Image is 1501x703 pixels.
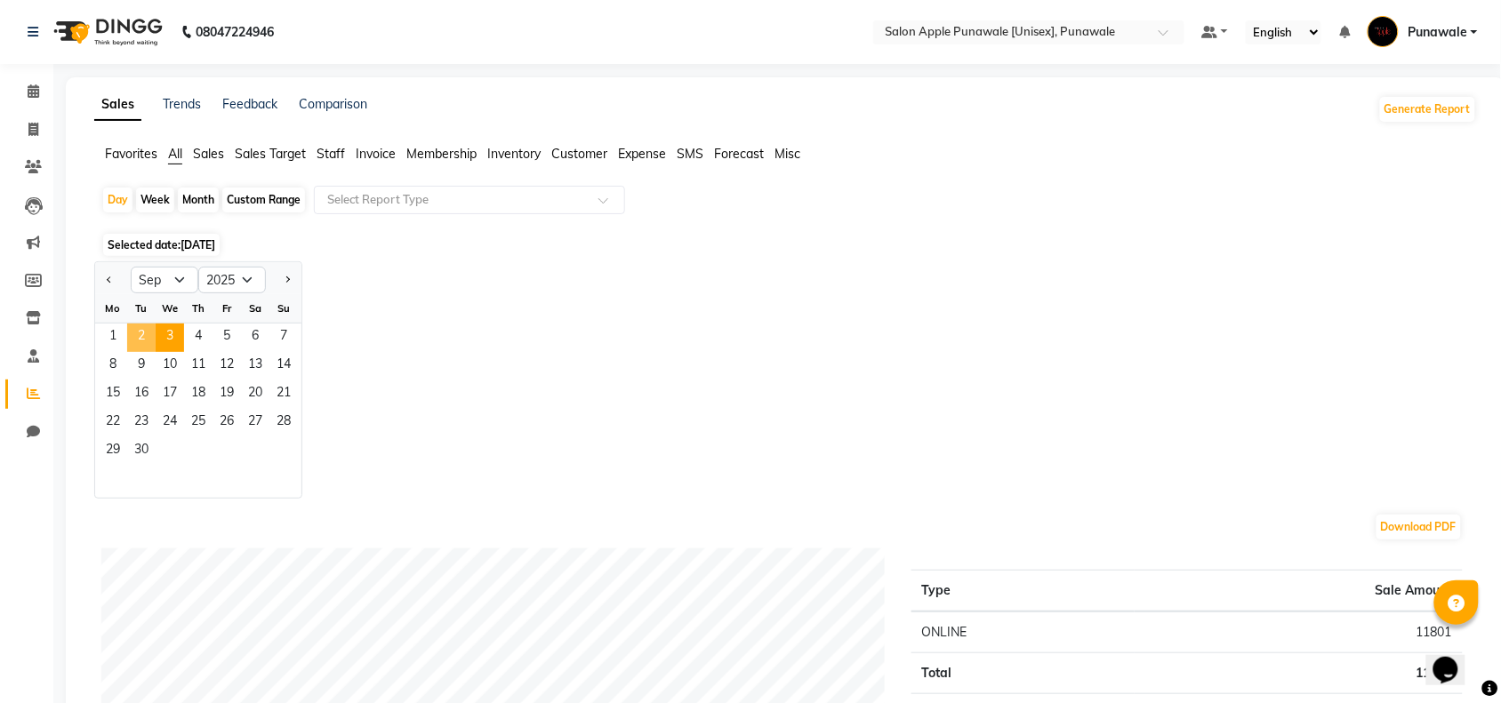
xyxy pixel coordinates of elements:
span: 4 [184,324,213,352]
span: Sales [193,146,224,162]
div: Sunday, September 28, 2025 [269,409,298,437]
span: 12 [213,352,241,380]
select: Select month [131,267,198,293]
span: 17 [156,380,184,409]
div: Thursday, September 25, 2025 [184,409,213,437]
div: Friday, September 12, 2025 [213,352,241,380]
span: 3 [156,324,184,352]
span: 16 [127,380,156,409]
span: SMS [677,146,703,162]
span: Punawale [1408,23,1467,42]
div: Monday, September 29, 2025 [99,437,127,466]
span: Customer [551,146,607,162]
div: Friday, September 5, 2025 [213,324,241,352]
th: Sale Amount [1135,571,1463,612]
span: 28 [269,409,298,437]
div: Sa [241,294,269,323]
span: Forecast [714,146,764,162]
div: Tuesday, September 30, 2025 [127,437,156,466]
span: 26 [213,409,241,437]
button: Generate Report [1380,97,1475,122]
span: 30 [127,437,156,466]
div: Wednesday, September 10, 2025 [156,352,184,380]
div: Saturday, September 6, 2025 [241,324,269,352]
span: 5 [213,324,241,352]
div: Saturday, September 27, 2025 [241,409,269,437]
span: 27 [241,409,269,437]
span: Membership [406,146,477,162]
div: Wednesday, September 24, 2025 [156,409,184,437]
div: Monday, September 15, 2025 [99,380,127,409]
div: Tuesday, September 23, 2025 [127,409,156,437]
span: 25 [184,409,213,437]
span: Staff [317,146,345,162]
div: Month [178,188,219,212]
div: Monday, September 1, 2025 [99,324,127,352]
span: 7 [269,324,298,352]
span: Misc [775,146,800,162]
span: Sales Target [235,146,306,162]
img: Punawale [1368,16,1399,47]
th: Type [911,571,1136,612]
span: Invoice [356,146,396,162]
span: 23 [127,409,156,437]
span: 1 [99,324,127,352]
div: Thursday, September 11, 2025 [184,352,213,380]
div: Tuesday, September 16, 2025 [127,380,156,409]
select: Select year [198,267,266,293]
div: Saturday, September 13, 2025 [241,352,269,380]
a: Sales [94,89,141,121]
div: Day [103,188,132,212]
td: Total [911,653,1136,694]
div: Week [136,188,174,212]
span: 10 [156,352,184,380]
div: Tuesday, September 9, 2025 [127,352,156,380]
td: 11801 [1135,611,1463,653]
div: Monday, September 8, 2025 [99,352,127,380]
div: Th [184,294,213,323]
td: ONLINE [911,611,1136,653]
div: Sunday, September 7, 2025 [269,324,298,352]
div: Saturday, September 20, 2025 [241,380,269,409]
div: Custom Range [222,188,305,212]
button: Previous month [102,266,116,294]
div: Tu [127,294,156,323]
span: 20 [241,380,269,409]
span: Selected date: [103,234,220,256]
div: Tuesday, September 2, 2025 [127,324,156,352]
span: 2 [127,324,156,352]
span: 18 [184,380,213,409]
div: Thursday, September 18, 2025 [184,380,213,409]
b: 08047224946 [196,7,274,57]
span: [DATE] [181,238,215,252]
span: 24 [156,409,184,437]
a: Feedback [222,96,277,112]
img: logo [45,7,167,57]
span: All [168,146,182,162]
button: Download PDF [1377,515,1461,539]
div: Sunday, September 14, 2025 [269,352,298,380]
div: Friday, September 26, 2025 [213,409,241,437]
button: Next month [280,266,294,294]
span: 14 [269,352,298,380]
span: 19 [213,380,241,409]
div: We [156,294,184,323]
div: Mo [99,294,127,323]
iframe: chat widget [1426,632,1483,685]
span: 13 [241,352,269,380]
span: 15 [99,380,127,409]
div: Monday, September 22, 2025 [99,409,127,437]
div: Wednesday, September 17, 2025 [156,380,184,409]
span: 9 [127,352,156,380]
td: 11801 [1135,653,1463,694]
div: Friday, September 19, 2025 [213,380,241,409]
a: Trends [163,96,201,112]
span: 11 [184,352,213,380]
span: Favorites [105,146,157,162]
span: Expense [618,146,666,162]
div: Thursday, September 4, 2025 [184,324,213,352]
span: 8 [99,352,127,380]
div: Fr [213,294,241,323]
span: 22 [99,409,127,437]
span: 21 [269,380,298,409]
